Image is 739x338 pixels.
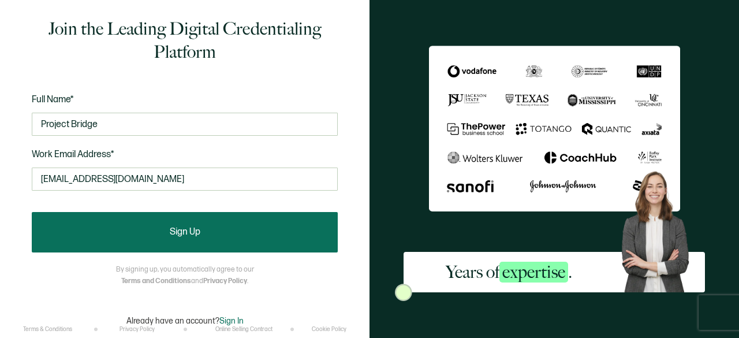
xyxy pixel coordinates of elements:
[121,277,191,285] a: Terms and Conditions
[32,113,338,136] input: Jane Doe
[219,316,244,326] span: Sign In
[32,149,114,160] span: Work Email Address*
[126,316,244,326] p: Already have an account?
[32,168,338,191] input: Enter your work email address
[429,46,680,211] img: Sertifier Signup - Years of <span class="strong-h">expertise</span>.
[312,326,346,333] a: Cookie Policy
[32,212,338,252] button: Sign Up
[23,326,72,333] a: Terms & Conditions
[32,17,338,64] h1: Join the Leading Digital Credentialing Platform
[120,326,155,333] a: Privacy Policy
[395,284,412,301] img: Sertifier Signup
[116,264,254,287] p: By signing up, you automatically agree to our and .
[170,228,200,237] span: Sign Up
[32,94,74,105] span: Full Name*
[203,277,247,285] a: Privacy Policy
[215,326,273,333] a: Online Selling Contract
[614,165,705,292] img: Sertifier Signup - Years of <span class="strong-h">expertise</span>. Hero
[499,262,568,283] span: expertise
[446,261,572,284] h2: Years of .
